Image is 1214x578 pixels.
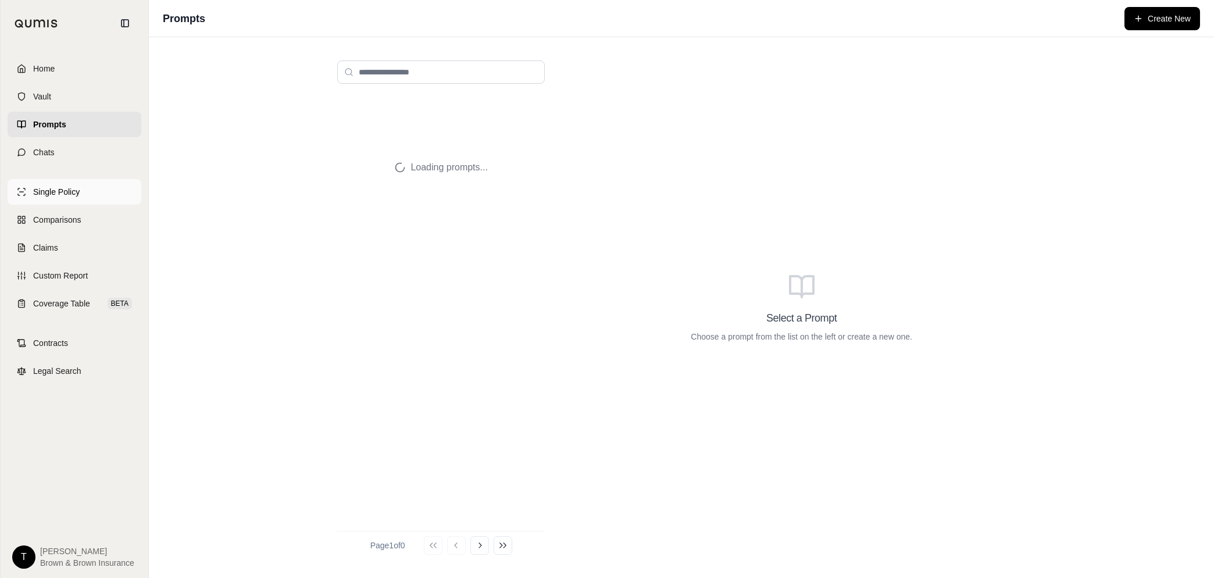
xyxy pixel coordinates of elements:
a: Comparisons [8,207,141,233]
button: Create New [1124,7,1200,30]
span: Coverage Table [33,298,90,309]
span: Vault [33,91,51,102]
span: Prompts [33,119,66,130]
span: Claims [33,242,58,254]
span: Comparisons [33,214,81,226]
a: Coverage TableBETA [8,291,141,316]
span: Home [33,63,55,74]
h3: Select a Prompt [766,310,837,326]
span: Brown & Brown Insurance [40,557,134,569]
h1: Prompts [163,10,205,27]
a: Custom Report [8,263,141,288]
a: Claims [8,235,141,261]
a: Legal Search [8,358,141,384]
a: Home [8,56,141,81]
div: T [12,545,35,569]
div: Page 1 of 0 [370,540,405,551]
a: Chats [8,140,141,165]
span: Contracts [33,337,68,349]
span: [PERSON_NAME] [40,545,134,557]
span: Custom Report [33,270,88,281]
p: Choose a prompt from the list on the left or create a new one. [691,331,912,342]
a: Contracts [8,330,141,356]
a: Single Policy [8,179,141,205]
span: Legal Search [33,365,81,377]
button: Collapse sidebar [116,14,134,33]
img: Qumis Logo [15,19,58,28]
span: Chats [33,147,55,158]
a: Vault [8,84,141,109]
a: Prompts [8,112,141,137]
span: BETA [108,298,132,309]
div: Loading prompts... [337,93,545,242]
span: Single Policy [33,186,80,198]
